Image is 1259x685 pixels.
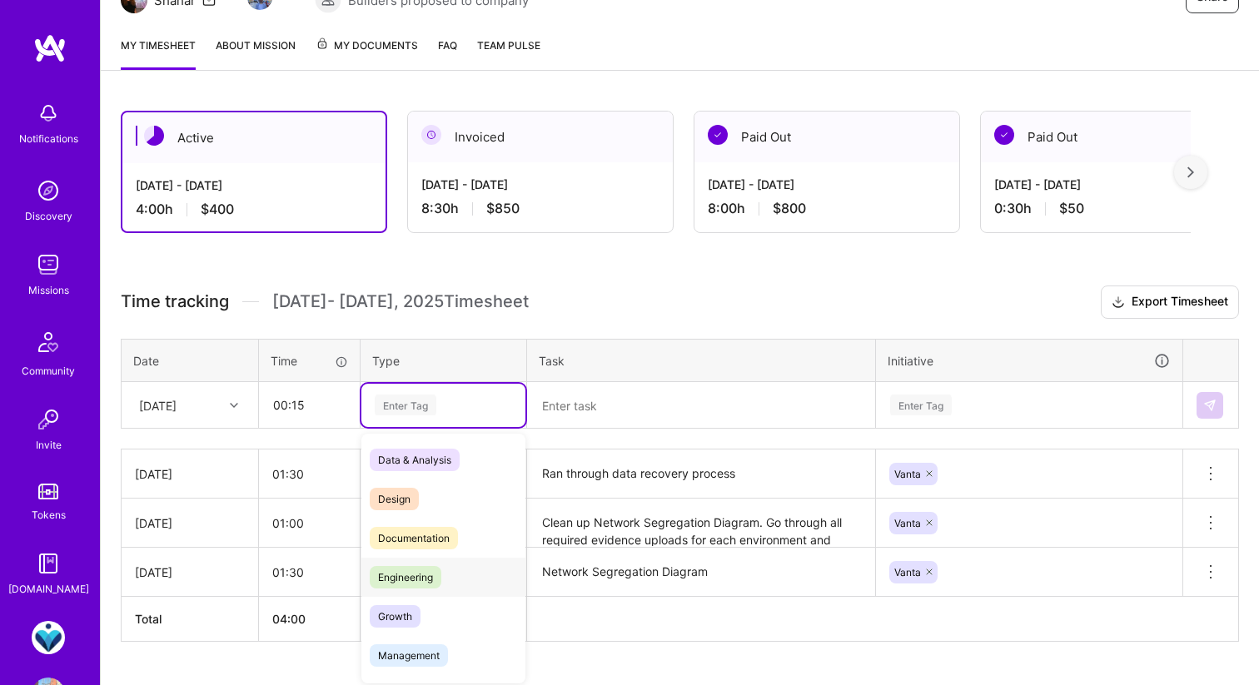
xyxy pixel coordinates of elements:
[888,351,1171,370] div: Initiative
[25,207,72,225] div: Discovery
[708,200,946,217] div: 8:00 h
[529,451,873,497] textarea: Ran through data recovery process
[144,126,164,146] img: Active
[259,597,361,642] th: 04:00
[529,549,873,595] textarea: Network Segregation Diagram
[121,37,196,70] a: My timesheet
[216,37,296,70] a: About Mission
[38,484,58,499] img: tokens
[370,605,420,628] span: Growth
[32,248,65,281] img: teamwork
[122,339,259,382] th: Date
[370,644,448,667] span: Management
[1101,285,1239,319] button: Export Timesheet
[136,201,372,218] div: 4:00 h
[486,200,520,217] span: $850
[370,488,419,510] span: Design
[135,563,245,581] div: [DATE]
[259,501,360,545] input: HH:MM
[260,383,359,427] input: HH:MM
[1203,399,1217,412] img: Submit
[201,201,234,218] span: $400
[994,176,1232,193] div: [DATE] - [DATE]
[135,514,245,532] div: [DATE]
[259,550,360,594] input: HH:MM
[890,392,952,418] div: Enter Tag
[708,125,728,145] img: Paid Out
[32,174,65,207] img: discovery
[994,125,1014,145] img: Paid Out
[230,401,238,410] i: icon Chevron
[361,339,527,382] th: Type
[28,322,68,362] img: Community
[421,200,659,217] div: 8:30 h
[122,112,386,163] div: Active
[135,465,245,483] div: [DATE]
[527,339,876,382] th: Task
[1059,200,1084,217] span: $50
[27,621,69,654] a: MedArrive: Devops
[894,468,921,480] span: Vanta
[32,547,65,580] img: guide book
[32,621,65,654] img: MedArrive: Devops
[28,281,69,299] div: Missions
[136,176,372,194] div: [DATE] - [DATE]
[139,396,177,414] div: [DATE]
[19,130,78,147] div: Notifications
[408,112,673,162] div: Invoiced
[32,97,65,130] img: bell
[22,362,75,380] div: Community
[122,597,259,642] th: Total
[894,566,921,578] span: Vanta
[316,37,418,70] a: My Documents
[272,291,529,312] span: [DATE] - [DATE] , 2025 Timesheet
[33,33,67,63] img: logo
[370,527,458,549] span: Documentation
[773,200,806,217] span: $800
[994,200,1232,217] div: 0:30 h
[32,506,66,524] div: Tokens
[271,352,348,370] div: Time
[477,37,540,70] a: Team Pulse
[370,566,441,588] span: Engineering
[316,37,418,55] span: My Documents
[708,176,946,193] div: [DATE] - [DATE]
[259,452,360,496] input: HH:MM
[694,112,959,162] div: Paid Out
[981,112,1246,162] div: Paid Out
[529,500,873,546] textarea: Clean up Network Segregation Diagram. Go through all required evidence uploads for each environme...
[1112,294,1125,311] i: icon Download
[1187,166,1194,178] img: right
[421,176,659,193] div: [DATE] - [DATE]
[894,517,921,529] span: Vanta
[121,291,229,312] span: Time tracking
[32,403,65,436] img: Invite
[370,449,460,471] span: Data & Analysis
[375,392,436,418] div: Enter Tag
[8,580,89,598] div: [DOMAIN_NAME]
[438,37,457,70] a: FAQ
[36,436,62,454] div: Invite
[421,125,441,145] img: Invoiced
[477,39,540,52] span: Team Pulse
